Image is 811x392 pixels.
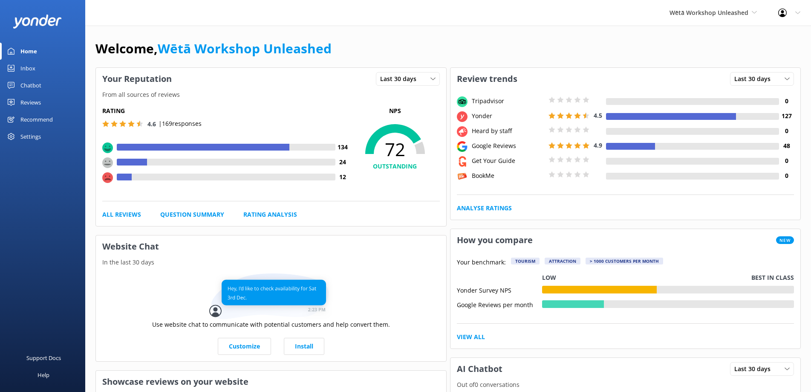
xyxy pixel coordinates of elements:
h3: AI Chatbot [450,358,509,380]
p: | 169 responses [159,119,202,128]
div: Get Your Guide [470,156,546,166]
span: 72 [350,139,440,160]
h3: How you compare [450,229,539,251]
h5: Rating [102,106,350,116]
p: Best in class [751,273,794,282]
a: Analyse Ratings [457,203,512,213]
div: Recommend [20,111,53,128]
div: Inbox [20,60,35,77]
a: Customize [218,338,271,355]
img: conversation... [209,273,333,320]
h4: 12 [335,172,350,182]
a: Install [284,338,324,355]
span: Last 30 days [380,74,421,84]
h3: Your Reputation [96,68,178,90]
span: Wētā Workshop Unleashed [670,9,748,17]
h4: 0 [779,156,794,166]
h4: 134 [335,142,350,152]
span: 4.9 [594,141,602,149]
p: In the last 30 days [96,258,446,267]
img: yonder-white-logo.png [13,15,62,29]
div: Reviews [20,94,41,111]
h4: 0 [779,126,794,136]
a: Question Summary [160,210,224,219]
div: Google Reviews [470,141,546,151]
div: > 1000 customers per month [586,258,663,264]
div: Tourism [511,258,540,264]
p: From all sources of reviews [96,90,446,99]
div: Home [20,43,37,60]
a: All Reviews [102,210,141,219]
h3: Website Chat [96,235,446,258]
h4: 48 [779,141,794,151]
h4: OUTSTANDING [350,162,440,171]
span: Last 30 days [734,74,776,84]
a: Wētā Workshop Unleashed [158,40,332,57]
h4: 0 [779,171,794,180]
div: Yonder Survey NPS [457,286,542,293]
p: Out of 0 conversations [450,380,801,389]
div: Chatbot [20,77,41,94]
h3: Review trends [450,68,524,90]
div: Settings [20,128,41,145]
div: Attraction [545,258,580,264]
span: Last 30 days [734,364,776,374]
p: Your benchmark: [457,258,506,268]
div: Help [38,366,49,383]
div: BookMe [470,171,546,180]
div: Heard by staff [470,126,546,136]
h1: Welcome, [95,38,332,59]
p: Use website chat to communicate with potential customers and help convert them. [152,320,390,329]
div: Google Reviews per month [457,300,542,308]
span: New [776,236,794,244]
p: Low [542,273,556,282]
a: View All [457,332,485,342]
span: 4.6 [147,120,156,128]
div: Tripadvisor [470,96,546,106]
a: Rating Analysis [243,210,297,219]
span: 4.5 [594,111,602,119]
h4: 127 [779,111,794,121]
h4: 24 [335,157,350,167]
div: Yonder [470,111,546,121]
h4: 0 [779,96,794,106]
div: Support Docs [26,349,61,366]
p: NPS [350,106,440,116]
